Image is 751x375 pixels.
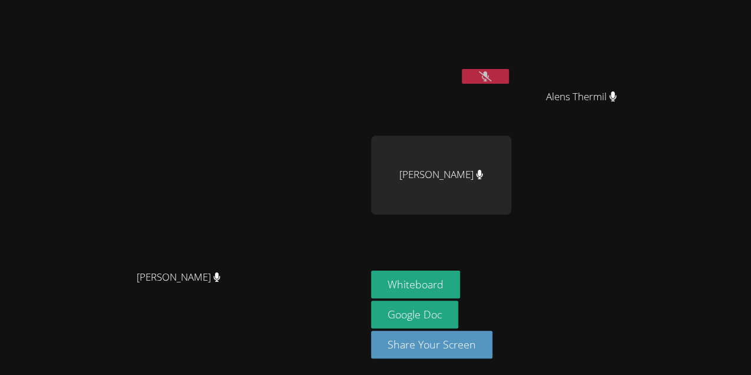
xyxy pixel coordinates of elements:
[137,269,221,286] span: [PERSON_NAME]
[371,136,511,215] div: [PERSON_NAME]
[546,88,617,106] span: Alens Thermil
[371,301,458,328] a: Google Doc
[371,331,492,358] button: Share Your Screen
[371,271,460,298] button: Whiteboard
